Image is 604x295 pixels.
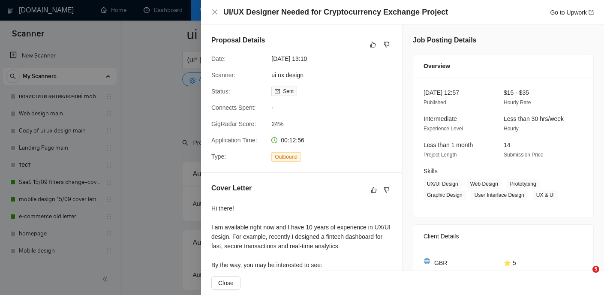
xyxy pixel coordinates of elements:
span: Project Length [424,152,457,158]
span: Web Design [467,179,502,189]
span: UX & UI [533,190,558,200]
span: Outbound [271,152,301,162]
h5: Cover Letter [211,183,252,193]
span: [DATE] 12:57 [424,89,459,96]
span: Less than 1 month [424,141,473,148]
span: Overview [424,61,450,71]
span: Less than 30 hrs/week [504,115,564,122]
span: Hourly Rate [504,99,531,105]
button: like [368,39,378,50]
span: export [589,10,594,15]
span: clock-circle [271,137,277,143]
span: 5 [592,266,599,273]
span: - [271,103,400,112]
button: dislike [382,39,392,50]
span: like [370,41,376,48]
span: Connects Spent: [211,104,256,111]
span: Graphic Design [424,190,466,200]
div: Client Details [424,225,583,248]
button: like [369,185,379,195]
span: Close [218,278,234,288]
span: Prototyping [507,179,540,189]
span: Hourly [504,126,519,132]
span: ⭐ 5 [504,259,516,266]
span: GigRadar Score: [211,120,256,127]
h4: UI/UX Designer Needed for Cryptocurrency Exchange Project [223,7,448,18]
span: Type: [211,153,226,160]
button: Close [211,276,240,290]
h5: Job Posting Details [413,35,476,45]
span: [GEOGRAPHIC_DATA] 11:05 AM [424,270,477,286]
button: dislike [382,185,392,195]
span: Intermediate [424,115,457,122]
span: like [371,187,377,193]
span: Experience Level [424,126,463,132]
span: 24% [271,119,400,129]
img: 🌐 [424,258,430,264]
span: Submission Price [504,152,544,158]
span: dislike [384,187,390,193]
span: Status: [211,88,230,95]
span: Average Feedback [504,270,547,276]
span: Application Time: [211,137,257,144]
span: Skills [424,168,438,175]
span: Published [424,99,446,105]
button: Close [211,9,218,16]
span: $15 - $35 [504,89,529,96]
span: GBR [434,258,447,268]
span: Date: [211,55,225,62]
span: mail [275,89,280,94]
span: 00:12:56 [281,137,304,144]
span: User Interface Design [471,190,528,200]
span: Scanner: [211,72,235,78]
h5: Proposal Details [211,35,265,45]
iframe: Intercom live chat [575,266,595,286]
span: dislike [384,41,390,48]
span: UX/UI Design [424,179,462,189]
span: close [211,9,218,15]
span: 14 [504,141,511,148]
a: Go to Upworkexport [550,9,594,16]
span: [DATE] 13:10 [271,54,400,63]
span: Sent [283,88,294,94]
span: ui ux design [271,70,400,80]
